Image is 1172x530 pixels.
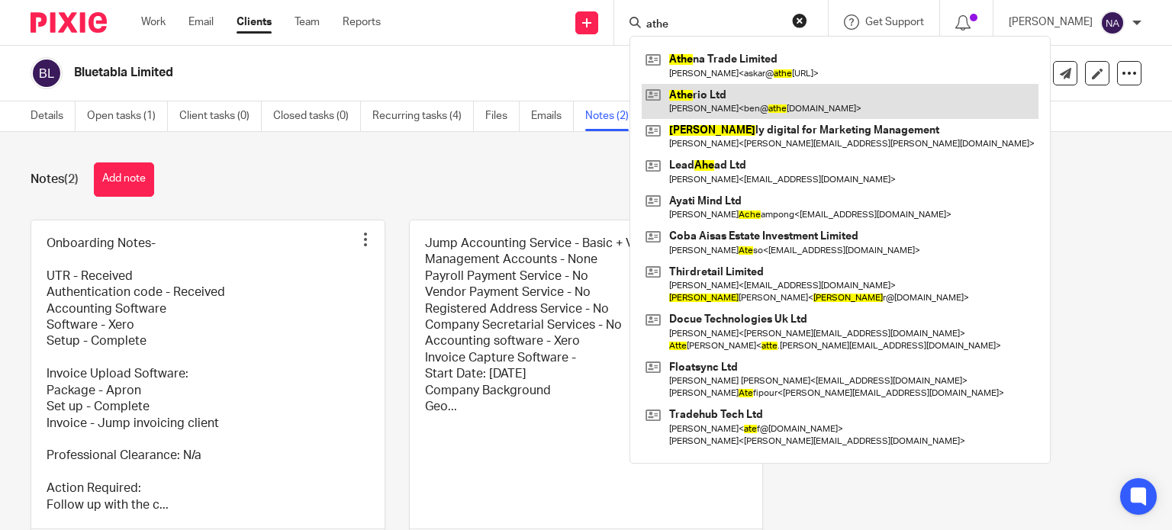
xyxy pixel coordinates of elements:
h2: Bluetabla Limited [74,65,762,81]
a: Recurring tasks (4) [372,101,474,131]
img: svg%3E [1100,11,1125,35]
a: Team [295,14,320,30]
button: Add note [94,162,154,197]
img: svg%3E [31,57,63,89]
a: Closed tasks (0) [273,101,361,131]
p: [PERSON_NAME] [1009,14,1093,30]
a: Emails [531,101,574,131]
a: Notes (2) [585,101,641,131]
input: Search [645,18,782,32]
a: Clients [237,14,272,30]
h1: Notes [31,172,79,188]
a: Details [31,101,76,131]
span: Get Support [865,17,924,27]
span: (2) [64,173,79,185]
a: Client tasks (0) [179,101,262,131]
a: Email [188,14,214,30]
a: Open tasks (1) [87,101,168,131]
a: Reports [343,14,381,30]
img: Pixie [31,12,107,33]
a: Files [485,101,520,131]
button: Clear [792,13,807,28]
a: Work [141,14,166,30]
